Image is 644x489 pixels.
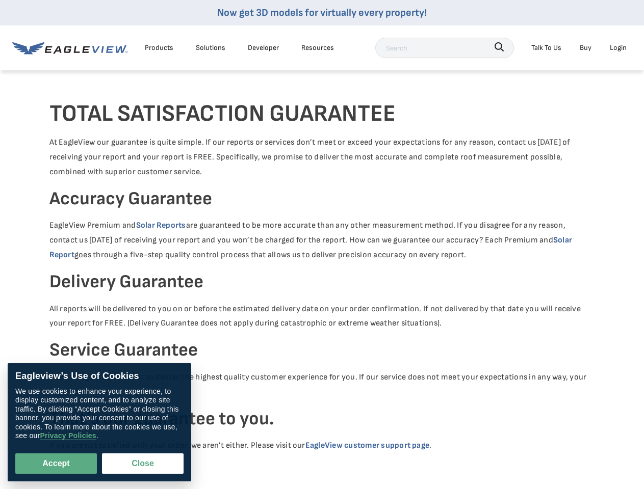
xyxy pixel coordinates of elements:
p: Everything we do is meant to deliver the highest quality customer experience for you. If our serv... [49,370,595,400]
div: Eagleview’s Use of Cookies [15,371,184,382]
h4: That’s our guarantee to you. [49,407,595,431]
div: Talk To Us [531,41,561,54]
p: EagleView Premium and are guaranteed to be more accurate than any other measurement method. If yo... [49,219,595,262]
button: Accept [15,453,97,474]
div: Resources [301,41,334,54]
a: Now get 3D models for virtually every property! [217,7,427,19]
div: We use cookies to enhance your experience, to display customized content, and to analyze site tra... [15,387,184,441]
p: If you are not satisfied with your order, we aren’t either. Please visit our . [49,439,595,453]
a: Solar Reports [136,221,186,230]
h4: Accuracy Guarantee [49,187,595,211]
a: EagleView customer support page [305,441,429,450]
a: Privacy Policies [40,432,96,441]
h4: Service Guarantee [49,339,595,363]
div: Login [610,41,627,54]
div: Solutions [196,41,225,54]
button: Close [102,453,184,474]
input: Search [375,38,514,58]
p: All reports will be delivered to you on or before the estimated delivery date on your order confi... [49,302,595,332]
a: Solar Report [49,235,573,260]
p: At EagleView our guarantee is quite simple. If our reports or services don’t meet or exceed your ... [49,135,595,179]
a: Developer [248,41,279,54]
div: Products [145,41,173,54]
a: Buy [580,41,591,54]
h4: Delivery Guarantee [49,270,595,294]
h3: TOTAL SATISFACTION GUARANTEE [49,100,595,128]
